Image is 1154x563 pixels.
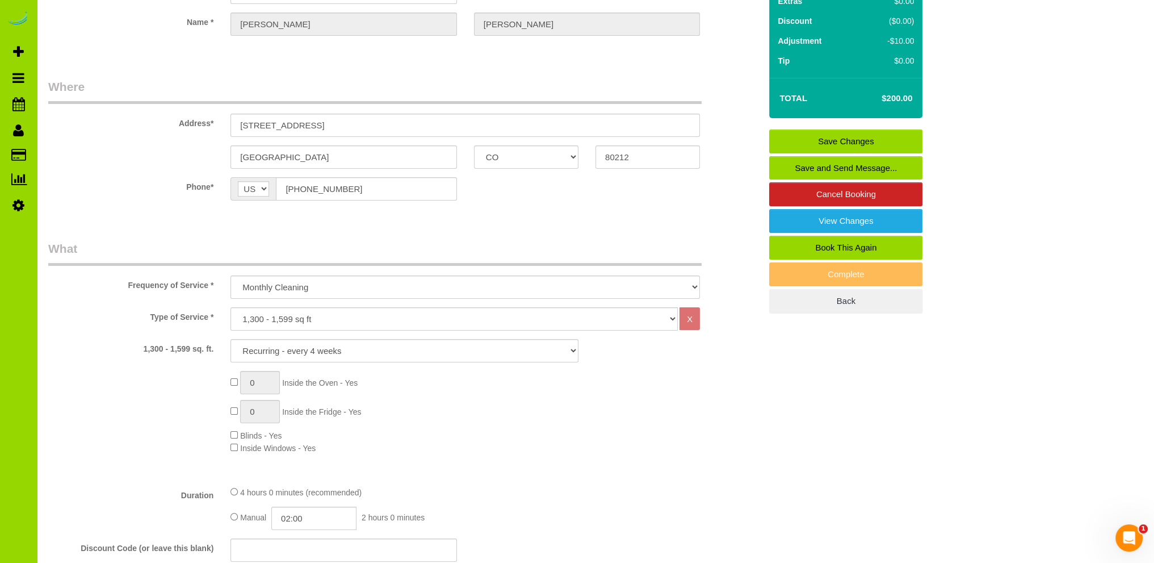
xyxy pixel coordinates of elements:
div: ($0.00) [862,15,914,27]
label: Discount [778,15,812,27]
span: Manual [240,513,266,522]
label: Type of Service * [40,307,222,323]
input: Zip Code* [595,145,700,169]
img: Automaid Logo [7,11,30,27]
label: Phone* [40,177,222,193]
a: Save Changes [769,130,922,153]
input: First Name* [230,12,456,36]
label: 1,300 - 1,599 sq. ft. [40,339,222,355]
span: Inside Windows - Yes [240,444,316,453]
span: 2 hours 0 minutes [362,513,425,522]
legend: Where [48,78,702,104]
h4: $200.00 [847,94,912,103]
span: Inside the Oven - Yes [282,378,358,387]
iframe: Intercom live chat [1115,524,1143,552]
label: Frequency of Service * [40,276,222,291]
input: Last Name* [474,12,700,36]
legend: What [48,240,702,266]
label: Tip [778,55,790,66]
a: Book This Again [769,236,922,260]
div: $0.00 [862,55,914,66]
span: 1 [1139,524,1148,533]
span: Blinds - Yes [240,431,282,440]
a: Save and Send Message... [769,156,922,180]
a: View Changes [769,209,922,233]
label: Adjustment [778,35,821,47]
span: 4 hours 0 minutes (recommended) [240,488,362,497]
a: Back [769,289,922,313]
span: Inside the Fridge - Yes [282,407,361,416]
label: Discount Code (or leave this blank) [40,539,222,554]
label: Name * [40,12,222,28]
label: Duration [40,486,222,501]
label: Address* [40,114,222,129]
strong: Total [779,93,807,103]
input: Phone* [276,177,456,201]
a: Cancel Booking [769,182,922,206]
div: -$10.00 [862,35,914,47]
input: City* [230,145,456,169]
